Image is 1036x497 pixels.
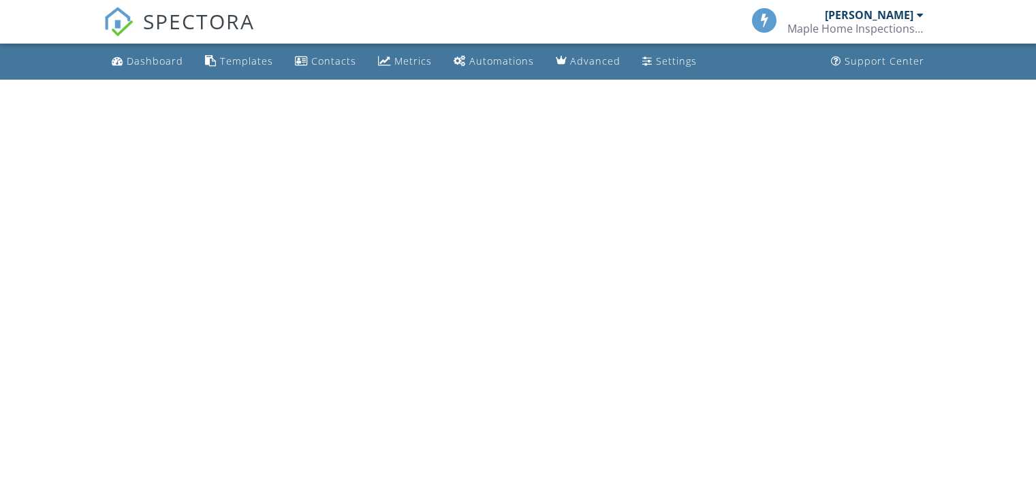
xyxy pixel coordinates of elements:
[787,22,924,35] div: Maple Home Inspections, LLC
[200,49,279,74] a: Templates
[826,49,930,74] a: Support Center
[104,7,134,37] img: The Best Home Inspection Software - Spectora
[311,54,356,67] div: Contacts
[220,54,273,67] div: Templates
[127,54,183,67] div: Dashboard
[106,49,189,74] a: Dashboard
[143,7,255,35] span: SPECTORA
[373,49,437,74] a: Metrics
[394,54,432,67] div: Metrics
[550,49,626,74] a: Advanced
[448,49,539,74] a: Automations (Basic)
[825,8,913,22] div: [PERSON_NAME]
[570,54,621,67] div: Advanced
[656,54,697,67] div: Settings
[845,54,924,67] div: Support Center
[637,49,702,74] a: Settings
[289,49,362,74] a: Contacts
[104,18,255,47] a: SPECTORA
[469,54,534,67] div: Automations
